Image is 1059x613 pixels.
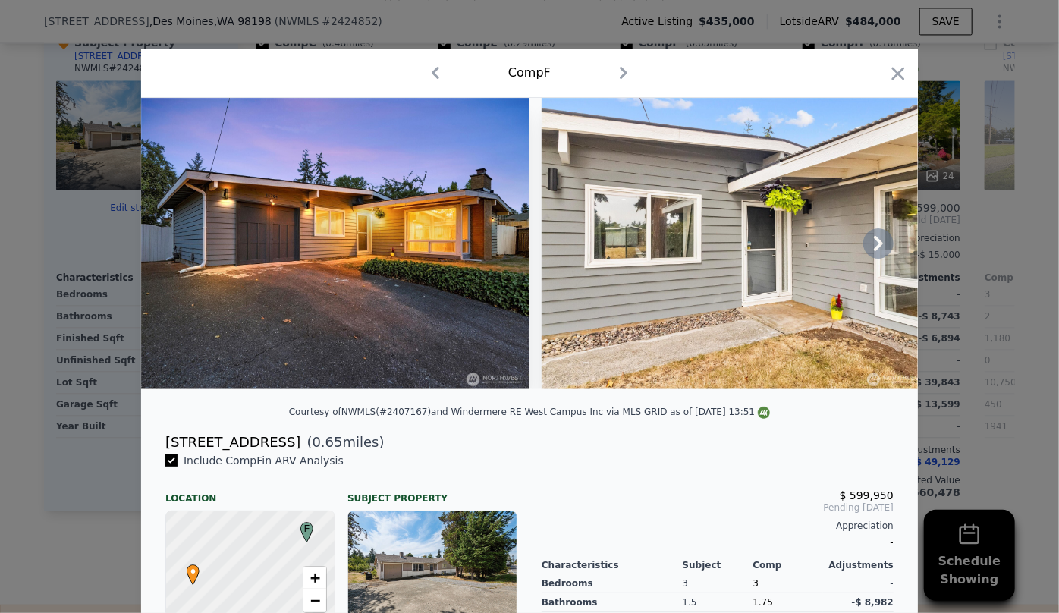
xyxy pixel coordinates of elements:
div: 1.75 [753,593,823,612]
span: − [310,591,320,610]
div: Subject Property [347,480,517,505]
div: Adjustments [823,559,894,571]
img: NWMLS Logo [758,407,770,419]
div: Courtesy of NWMLS (#2407167) and Windermere RE West Campus Inc via MLS GRID as of [DATE] 13:51 [289,407,770,417]
span: • [183,560,203,583]
div: • [183,564,192,574]
div: Comp F [508,64,551,82]
div: F [297,522,306,531]
div: Bedrooms [542,574,683,593]
div: Characteristics [542,559,683,571]
div: Subject [683,559,753,571]
span: ( miles) [300,432,384,453]
div: 1.5 [683,593,753,612]
div: Appreciation [542,520,894,532]
span: Pending [DATE] [542,501,894,514]
span: F [297,522,317,536]
div: Location [165,480,335,505]
span: Include Comp F in ARV Analysis [178,454,350,467]
div: [STREET_ADDRESS] [165,432,300,453]
span: 0.65 [313,434,343,450]
div: Bathrooms [542,593,683,612]
img: Property Img [542,98,930,389]
div: - [542,532,894,553]
div: 3 [683,574,753,593]
div: Comp [753,559,823,571]
span: + [310,568,320,587]
img: Property Img [141,98,529,389]
span: -$ 8,982 [852,597,894,608]
span: $ 599,950 [840,489,894,501]
a: Zoom in [303,567,326,589]
a: Zoom out [303,589,326,612]
span: 3 [753,578,759,589]
div: - [823,574,894,593]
